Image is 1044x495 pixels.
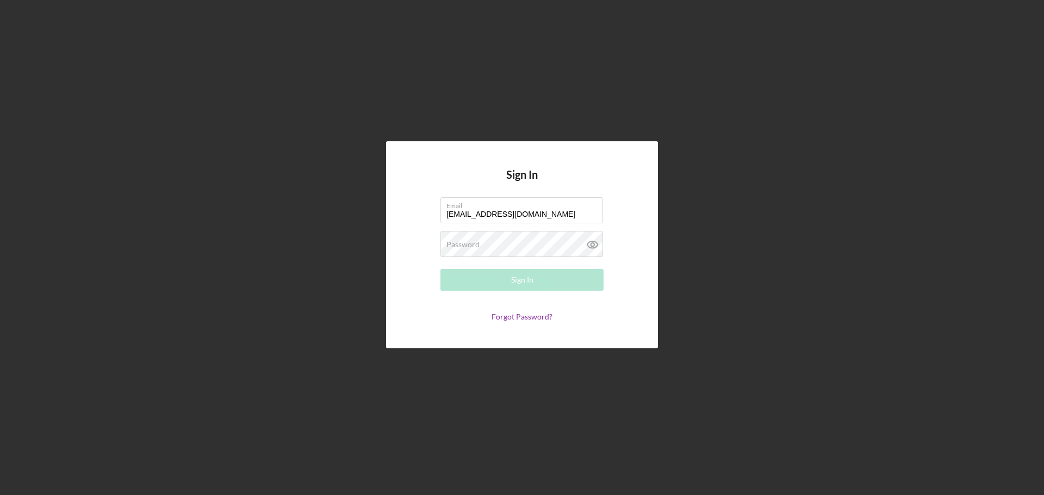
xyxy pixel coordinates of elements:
button: Sign In [440,269,604,291]
a: Forgot Password? [492,312,552,321]
label: Password [446,240,480,249]
h4: Sign In [506,168,538,197]
div: Sign In [511,269,533,291]
label: Email [446,198,603,210]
